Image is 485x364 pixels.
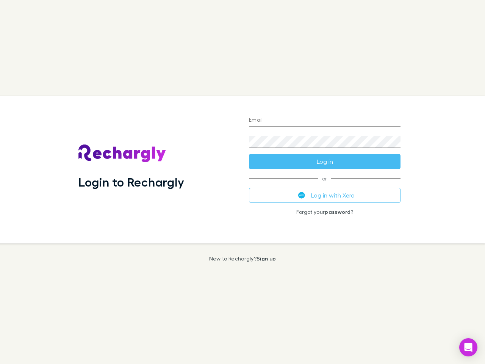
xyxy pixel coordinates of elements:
a: Sign up [257,255,276,262]
a: password [325,209,350,215]
p: New to Rechargly? [209,256,276,262]
button: Log in [249,154,401,169]
span: or [249,178,401,179]
div: Open Intercom Messenger [459,338,477,356]
h1: Login to Rechargly [78,175,184,189]
button: Log in with Xero [249,188,401,203]
img: Rechargly's Logo [78,144,166,163]
p: Forgot your ? [249,209,401,215]
img: Xero's logo [298,192,305,199]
